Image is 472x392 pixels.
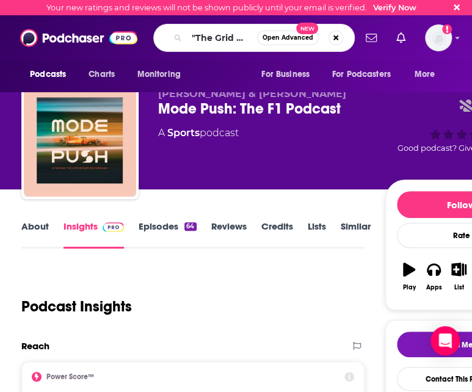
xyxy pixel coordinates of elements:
svg: Email not verified [442,24,452,34]
button: Play [397,255,422,299]
img: Podchaser - Follow, Share and Rate Podcasts [20,26,137,49]
a: Lists [308,220,326,249]
span: More [415,66,435,83]
h2: Power Score™ [46,372,94,381]
button: open menu [21,63,82,86]
span: For Business [261,66,310,83]
div: Play [402,284,415,291]
div: 64 [184,222,196,231]
button: List [446,255,471,299]
span: For Podcasters [332,66,391,83]
a: InsightsPodchaser Pro [64,220,124,249]
a: Show notifications dropdown [361,27,382,48]
span: New [296,23,318,34]
span: Podcasts [30,66,66,83]
a: Similar [341,220,371,249]
span: Monitoring [137,66,180,83]
div: Search podcasts, credits, & more... [153,24,355,52]
span: Logged in as Alexish212 [425,24,452,51]
img: User Profile [425,24,452,51]
a: About [21,220,49,249]
span: [PERSON_NAME] & [PERSON_NAME] [158,88,346,100]
div: Open Intercom Messenger [430,326,460,355]
a: Sports [167,127,200,139]
input: Search podcasts, credits, & more... [187,28,257,48]
h1: Podcast Insights [21,297,132,316]
button: open menu [324,63,408,86]
a: Credits [261,220,293,249]
button: Open AdvancedNew [257,31,319,45]
button: Show profile menu [425,24,452,51]
a: Episodes64 [139,220,196,249]
div: A podcast [158,126,239,140]
a: Show notifications dropdown [391,27,410,48]
a: Verify Now [373,3,416,12]
div: List [454,284,463,291]
img: Podchaser Pro [103,222,124,232]
div: Your new ratings and reviews will not be shown publicly until your email is verified. [46,3,416,12]
div: Apps [426,284,442,291]
h2: Reach [21,340,49,352]
a: Charts [81,63,122,86]
button: open menu [128,63,196,86]
span: Charts [89,66,115,83]
button: Apps [421,255,446,299]
button: open menu [253,63,325,86]
button: open menu [406,63,451,86]
img: Mode Push: The F1 Podcast [24,84,136,197]
a: Reviews [211,220,247,249]
span: Open Advanced [263,35,313,41]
